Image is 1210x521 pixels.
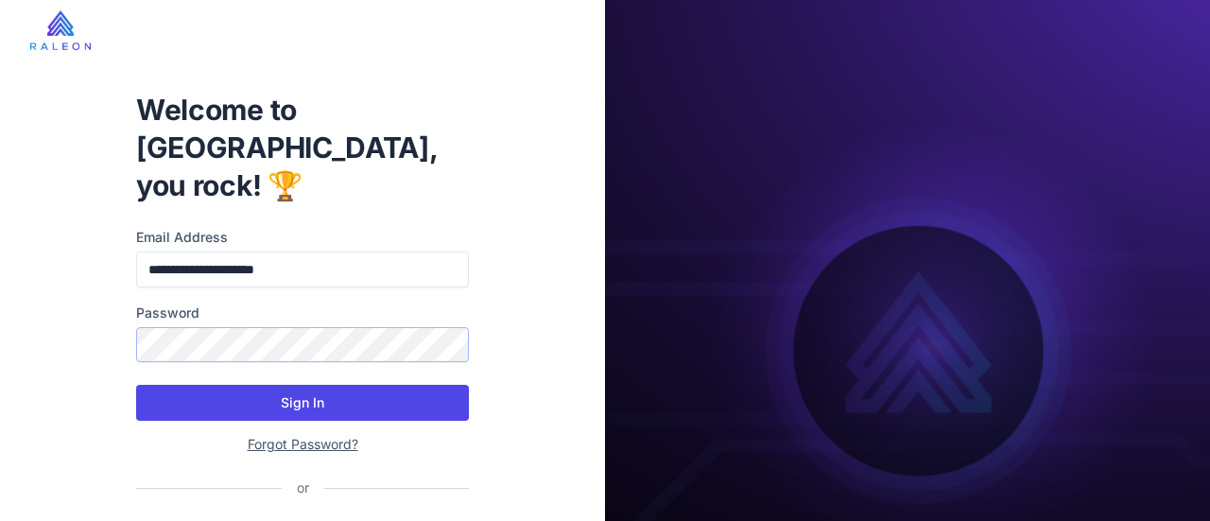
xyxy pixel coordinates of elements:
[136,91,469,204] h1: Welcome to [GEOGRAPHIC_DATA], you rock! 🏆
[30,10,91,50] img: raleon-logo-whitebg.9aac0268.jpg
[248,436,358,452] a: Forgot Password?
[282,478,324,498] div: or
[136,385,469,421] button: Sign In
[136,303,469,323] label: Password
[136,227,469,248] label: Email Address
